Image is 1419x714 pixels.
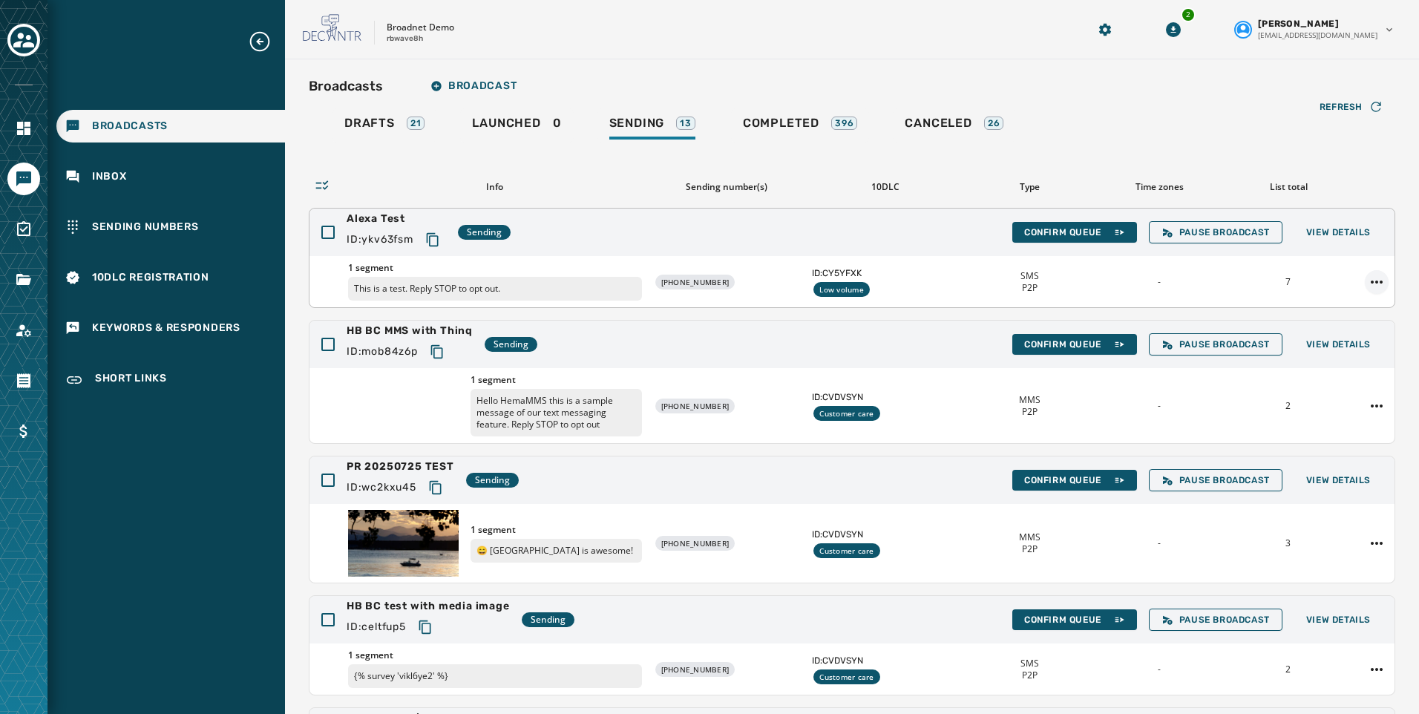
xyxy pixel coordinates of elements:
span: 1 segment [471,374,642,386]
a: Navigate to Account [7,314,40,347]
button: HB BC test with media image action menu [1365,658,1389,681]
span: Sending Numbers [92,220,199,235]
span: Keywords & Responders [92,321,240,335]
span: Sending [609,116,665,131]
div: - [1100,664,1217,675]
span: ID: mob84z6p [347,344,418,359]
div: - [1100,400,1217,412]
span: MMS [1019,531,1041,543]
div: Customer care [813,406,879,421]
span: Pause Broadcast [1161,614,1270,626]
span: Sending [494,338,528,350]
div: 2 [1230,400,1347,412]
div: [PHONE_NUMBER] [655,275,735,289]
button: Copy text to clipboard [422,474,449,501]
div: - [1100,537,1217,549]
div: 21 [407,117,425,130]
div: Customer care [813,669,879,684]
button: Manage global settings [1092,16,1118,43]
h2: Broadcasts [309,76,383,96]
img: Thumbnail [348,510,459,577]
span: PR 20250725 TEST [347,459,454,474]
button: Download Menu [1160,16,1187,43]
span: Confirm Queue [1024,226,1125,238]
span: 1 segment [471,524,642,536]
p: 😄 [GEOGRAPHIC_DATA] is awesome! [471,539,642,563]
span: P2P [1022,669,1038,681]
a: Navigate to Home [7,112,40,145]
span: Broadcasts [92,119,168,134]
div: 7 [1230,276,1347,288]
span: Short Links [95,371,167,389]
div: [PHONE_NUMBER] [655,399,735,413]
p: {% survey 'vikl6ye2' %} [348,664,642,688]
a: Navigate to Orders [7,364,40,397]
p: rbwave8h [387,33,423,45]
span: MMS [1019,394,1041,406]
span: 1 segment [348,262,642,274]
a: Navigate to 10DLC Registration [56,261,285,294]
span: Refresh [1320,101,1363,113]
span: View Details [1306,614,1371,626]
span: [EMAIL_ADDRESS][DOMAIN_NAME] [1258,30,1377,41]
span: ID: celtfup5 [347,620,406,635]
span: ID: wc2kxu45 [347,480,416,495]
span: ID: CY5YFXK [812,267,959,279]
span: View Details [1306,338,1371,350]
span: ID: CVDVSYN [812,655,959,666]
a: Navigate to Files [7,263,40,296]
span: Drafts [344,116,395,131]
p: Hello HemaMMS this is a sample message of our text messaging feature. Reply STOP to opt out [471,389,642,436]
span: Broadcast [430,80,517,92]
span: Inbox [92,169,127,184]
span: ID: CVDVSYN [812,391,959,403]
a: Navigate to Sending Numbers [56,211,285,243]
span: P2P [1022,406,1038,418]
div: 2 [1181,7,1196,22]
div: Time zones [1101,181,1219,193]
span: Confirm Queue [1024,474,1125,486]
span: 1 segment [348,649,642,661]
button: Expand sub nav menu [248,30,284,53]
p: This is a test. Reply STOP to opt out. [348,277,642,301]
div: Info [347,181,641,193]
button: Copy text to clipboard [424,338,450,365]
span: Canceled [905,116,971,131]
span: P2P [1022,282,1038,294]
div: 3 [1230,537,1347,549]
button: Copy text to clipboard [412,614,439,641]
div: Sending number(s) [653,181,800,193]
span: [PERSON_NAME] [1258,18,1339,30]
span: Pause Broadcast [1161,474,1270,486]
a: Navigate to Inbox [56,160,285,193]
div: 396 [831,117,857,130]
button: Alexa Test action menu [1365,270,1389,294]
div: [PHONE_NUMBER] [655,662,735,677]
span: HB BC MMS with Thinq [347,324,473,338]
button: HB BC MMS with Thinq action menu [1365,394,1389,418]
button: User settings [1228,12,1401,47]
div: 0 [472,116,561,140]
button: Toggle account select drawer [7,24,40,56]
a: Navigate to Messaging [7,163,40,195]
span: ID: CVDVSYN [812,528,959,540]
span: Pause Broadcast [1161,338,1270,350]
div: Customer care [813,543,879,558]
span: Sending [531,614,566,626]
span: P2P [1022,543,1038,555]
a: Navigate to Billing [7,415,40,448]
div: List total [1230,181,1348,193]
span: Completed [743,116,819,131]
p: Broadnet Demo [387,22,454,33]
button: PR 20250725 TEST action menu [1365,531,1389,555]
span: 10DLC Registration [92,270,209,285]
a: Navigate to Broadcasts [56,110,285,143]
span: View Details [1306,474,1371,486]
span: ID: ykv63fsm [347,232,413,247]
span: SMS [1020,658,1039,669]
a: Navigate to Short Links [56,362,285,398]
a: Navigate to Keywords & Responders [56,312,285,344]
span: Alexa Test [347,212,446,226]
div: Type [971,181,1089,193]
div: 26 [984,117,1004,130]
